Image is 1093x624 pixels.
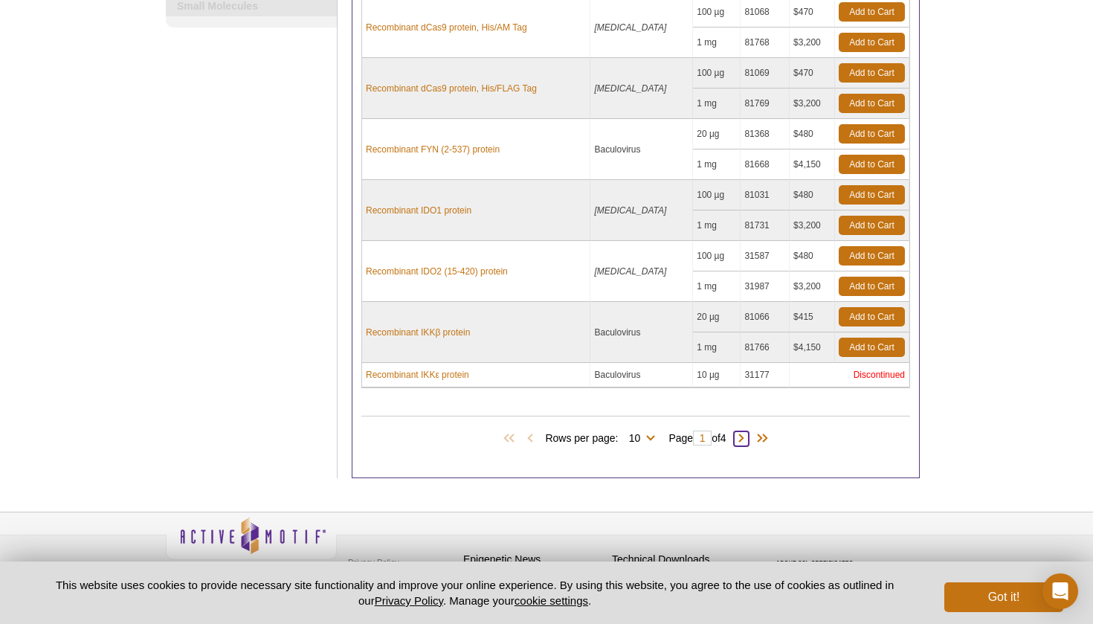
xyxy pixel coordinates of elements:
div: Open Intercom Messenger [1042,573,1078,609]
td: $3,200 [790,89,835,119]
td: 81368 [741,119,790,149]
a: Add to Cart [839,185,905,205]
a: Add to Cart [839,33,905,52]
td: $3,200 [790,28,835,58]
td: 1 mg [693,28,741,58]
td: $3,200 [790,210,835,241]
td: 1 mg [693,210,741,241]
td: 81069 [741,58,790,89]
td: $3,200 [790,271,835,302]
td: $4,150 [790,332,835,363]
table: Click to Verify - This site chose Symantec SSL for secure e-commerce and confidential communicati... [761,538,872,571]
td: Baculovirus [590,119,693,180]
i: [MEDICAL_DATA] [594,205,666,216]
a: Add to Cart [839,94,905,113]
td: 1 mg [693,149,741,180]
td: 31987 [741,271,790,302]
td: Discontinued [790,363,909,387]
a: Recombinant IDO1 protein [366,204,471,217]
td: $415 [790,302,835,332]
td: $480 [790,241,835,271]
td: 100 µg [693,180,741,210]
span: Previous Page [523,431,538,446]
td: 81731 [741,210,790,241]
span: Rows per page: [545,430,661,445]
p: This website uses cookies to provide necessary site functionality and improve your online experie... [30,577,920,608]
td: 1 mg [693,332,741,363]
td: Baculovirus [590,363,693,387]
a: Recombinant IDO2 (15-420) protein [366,265,508,278]
td: 20 µg [693,119,741,149]
td: 20 µg [693,302,741,332]
span: First Page [500,431,523,446]
td: $480 [790,119,835,149]
a: Add to Cart [839,155,905,174]
td: 81031 [741,180,790,210]
a: Add to Cart [839,338,905,357]
a: Add to Cart [839,246,905,266]
td: 81668 [741,149,790,180]
span: Next Page [734,431,749,446]
h4: Technical Downloads [612,553,753,566]
a: Add to Cart [839,216,905,235]
span: Page of [661,431,733,446]
td: $480 [790,180,835,210]
button: Got it! [944,582,1063,612]
img: Active Motif, [166,512,337,573]
a: Recombinant dCas9 protein, His/AM Tag [366,21,527,34]
td: 31587 [741,241,790,271]
span: Last Page [749,431,771,446]
a: Recombinant FYN (2-537) protein [366,143,500,156]
td: 81768 [741,28,790,58]
i: [MEDICAL_DATA] [594,22,666,33]
a: Privacy Policy [375,594,443,607]
a: Recombinant dCas9 protein, His/FLAG Tag [366,82,537,95]
a: Add to Cart [839,124,905,144]
a: Add to Cart [839,63,905,83]
span: 4 [720,432,726,444]
button: cookie settings [515,594,588,607]
a: Recombinant IKKβ protein [366,326,470,339]
a: Recombinant IKKε protein [366,368,469,382]
td: 10 µg [693,363,741,387]
td: 81766 [741,332,790,363]
td: $470 [790,58,835,89]
a: ABOUT SSL CERTIFICATES [776,560,854,565]
i: [MEDICAL_DATA] [594,266,666,277]
a: Privacy Policy [344,551,402,573]
a: Add to Cart [839,277,905,296]
h4: Epigenetic News [463,553,604,566]
td: 31177 [741,363,790,387]
td: 100 µg [693,58,741,89]
a: Add to Cart [839,307,905,327]
td: 1 mg [693,271,741,302]
td: 81066 [741,302,790,332]
td: 81769 [741,89,790,119]
td: 1 mg [693,89,741,119]
i: [MEDICAL_DATA] [594,83,666,94]
td: Baculovirus [590,302,693,363]
td: $4,150 [790,149,835,180]
a: Add to Cart [839,2,905,22]
td: 100 µg [693,241,741,271]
